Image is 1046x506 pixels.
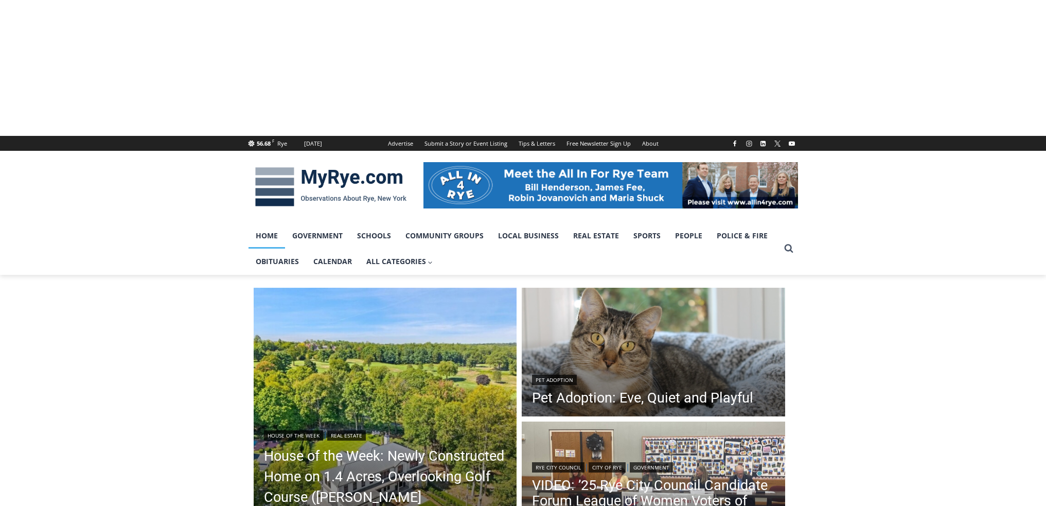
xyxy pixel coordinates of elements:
[306,249,359,274] a: Calendar
[257,139,271,147] span: 56.68
[249,249,306,274] a: Obituaries
[285,223,350,249] a: Government
[779,239,798,258] button: View Search Form
[491,223,566,249] a: Local Business
[249,223,779,275] nav: Primary Navigation
[249,223,285,249] a: Home
[419,136,513,151] a: Submit a Story or Event Listing
[359,249,440,274] a: All Categories
[710,223,775,249] a: Police & Fire
[729,137,741,150] a: Facebook
[626,223,668,249] a: Sports
[398,223,491,249] a: Community Groups
[566,223,626,249] a: Real Estate
[532,460,775,473] div: | |
[757,137,769,150] a: Linkedin
[350,223,398,249] a: Schools
[771,137,784,150] a: X
[264,428,507,441] div: |
[743,137,755,150] a: Instagram
[522,288,785,420] a: Read More Pet Adoption: Eve, Quiet and Playful
[366,256,433,267] span: All Categories
[786,137,798,150] a: YouTube
[304,139,322,148] div: [DATE]
[589,462,626,473] a: City of Rye
[636,136,664,151] a: About
[561,136,636,151] a: Free Newsletter Sign Up
[382,136,419,151] a: Advertise
[277,139,287,148] div: Rye
[513,136,561,151] a: Tips & Letters
[532,390,753,406] a: Pet Adoption: Eve, Quiet and Playful
[382,136,664,151] nav: Secondary Navigation
[532,462,584,473] a: Rye City Council
[327,430,366,441] a: Real Estate
[264,430,323,441] a: House of the Week
[668,223,710,249] a: People
[423,162,798,208] img: All in for Rye
[272,138,274,144] span: F
[249,160,413,214] img: MyRye.com
[522,288,785,420] img: [PHOTO: Eve. Contributed.]
[630,462,673,473] a: Government
[532,375,577,385] a: Pet Adoption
